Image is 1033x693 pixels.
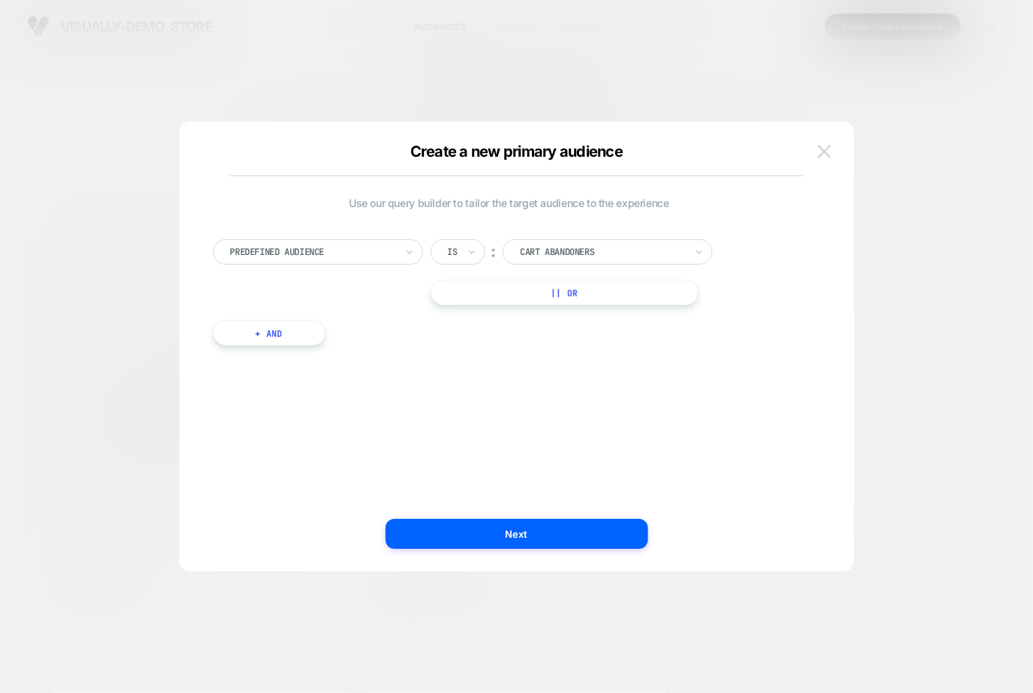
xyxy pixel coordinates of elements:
[213,196,806,209] span: Use our query builder to tailor the target audience to the experience
[487,242,502,262] div: ︰
[818,145,831,157] img: close
[230,142,803,160] div: Create a new primary audience
[386,519,648,549] button: Next
[213,320,326,346] button: + And
[431,280,698,305] button: || Or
